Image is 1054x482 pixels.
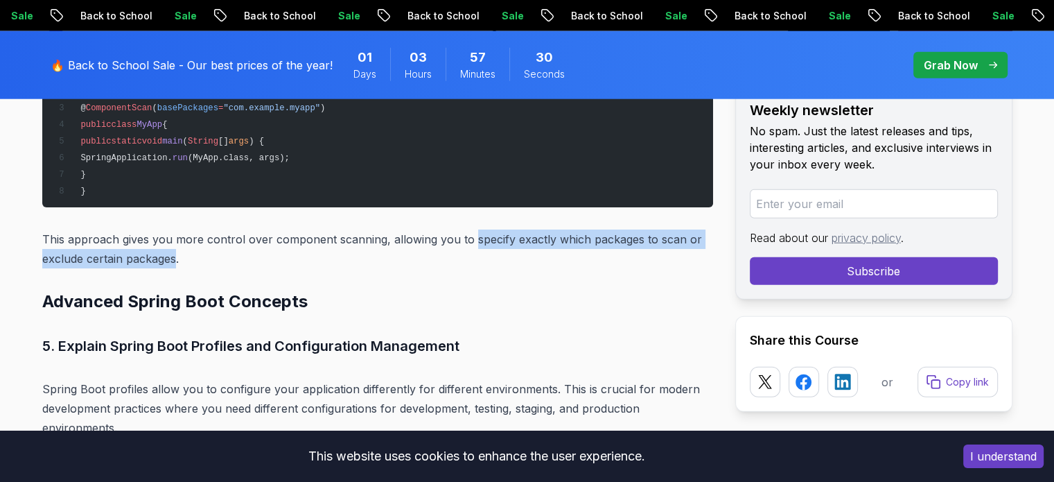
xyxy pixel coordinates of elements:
span: void [142,137,162,146]
span: public [80,137,111,146]
span: Hours [405,67,432,81]
span: run [173,153,188,163]
span: Seconds [524,67,565,81]
span: } [80,187,85,196]
p: Copy link [946,375,989,389]
p: or [881,374,893,390]
span: (MyApp.class, args); [188,153,290,163]
span: class [112,120,137,130]
p: Back to School [854,9,949,23]
span: ) { [249,137,264,146]
span: 1 Days [358,48,372,67]
p: Read about our . [750,230,998,246]
span: static [112,137,142,146]
span: Days [353,67,376,81]
p: Sale [458,9,502,23]
p: Sale [295,9,339,23]
button: Copy link [917,367,998,397]
h2: Share this Course [750,331,998,350]
span: 30 Seconds [536,48,553,67]
span: SpringApplication. [80,153,172,163]
div: This website uses cookies to enhance the user experience. [10,441,942,472]
span: ) [320,103,325,113]
p: Grab Now [924,57,978,74]
p: This approach gives you more control over component scanning, allowing you to specify exactly whi... [42,230,713,268]
span: MyApp [137,120,162,130]
span: 3 Hours [410,48,427,67]
span: } [80,170,85,180]
span: Minutes [460,67,495,81]
span: "com.example.myapp" [223,103,320,113]
p: Back to School [691,9,785,23]
p: 🔥 Back to School Sale - Our best prices of the year! [51,57,333,74]
p: Spring Boot profiles allow you to configure your application differently for different environmen... [42,379,713,438]
p: Back to School [364,9,458,23]
span: ( [152,103,157,113]
span: = [218,103,223,113]
h2: Advanced Spring Boot Concepts [42,291,713,313]
span: [] [218,137,229,146]
p: Sale [949,9,993,23]
p: Sale [622,9,666,23]
span: basePackages [157,103,218,113]
span: args [229,137,249,146]
p: Back to School [200,9,295,23]
button: Subscribe [750,257,998,285]
h3: 5. Explain Spring Boot Profiles and Configuration Management [42,335,713,357]
span: ComponentScan [86,103,152,113]
span: { [162,120,167,130]
span: 57 Minutes [470,48,486,67]
span: public [80,120,111,130]
p: Back to School [37,9,131,23]
span: @ [80,103,85,113]
p: Sale [785,9,829,23]
p: Sale [131,9,175,23]
span: String [188,137,218,146]
span: main [162,137,182,146]
span: ( [183,137,188,146]
input: Enter your email [750,189,998,218]
p: Back to School [527,9,622,23]
a: privacy policy [832,231,901,245]
p: No spam. Just the latest releases and tips, interesting articles, and exclusive interviews in you... [750,123,998,173]
h2: Weekly newsletter [750,101,998,120]
button: Accept cookies [963,445,1044,468]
